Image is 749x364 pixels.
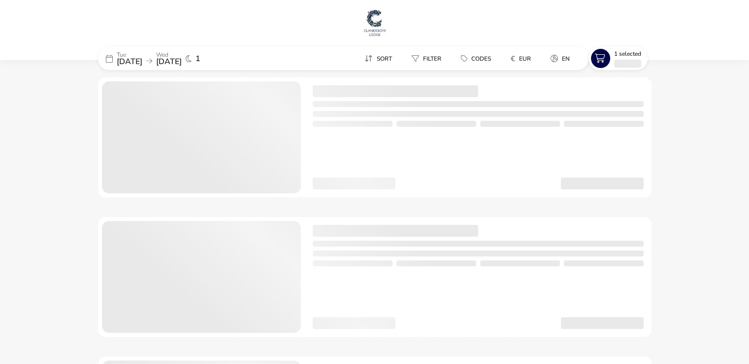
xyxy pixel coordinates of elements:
naf-pibe-menu-bar-item: €EUR [503,51,543,66]
p: Wed [156,52,182,58]
span: [DATE] [117,56,142,67]
span: 1 Selected [614,50,641,58]
button: Filter [404,51,449,66]
button: 1 Selected [588,47,648,70]
naf-pibe-menu-bar-item: Sort [357,51,404,66]
span: en [562,55,570,63]
span: Sort [377,55,392,63]
span: Codes [471,55,491,63]
button: en [543,51,578,66]
span: 1 [195,55,200,63]
naf-pibe-menu-bar-item: Codes [453,51,503,66]
button: Sort [357,51,400,66]
div: Tue[DATE]Wed[DATE]1 [98,47,246,70]
button: Codes [453,51,499,66]
span: Filter [423,55,441,63]
i: € [511,54,515,64]
button: €EUR [503,51,539,66]
naf-pibe-menu-bar-item: Filter [404,51,453,66]
naf-pibe-menu-bar-item: en [543,51,582,66]
span: [DATE] [156,56,182,67]
naf-pibe-menu-bar-item: 1 Selected [588,47,651,70]
p: Tue [117,52,142,58]
img: Main Website [362,8,387,37]
span: EUR [519,55,531,63]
